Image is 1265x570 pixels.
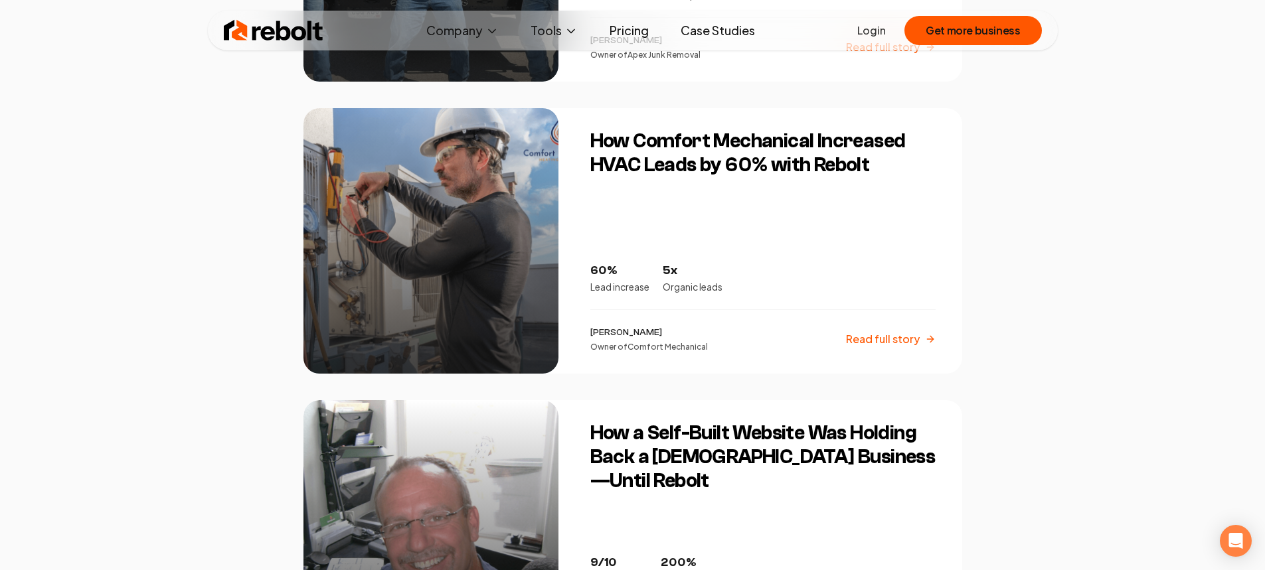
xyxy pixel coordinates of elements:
[846,331,920,347] p: Read full story
[416,17,509,44] button: Company
[1220,525,1252,557] div: Open Intercom Messenger
[904,16,1041,45] button: Get more business
[590,342,708,352] p: Owner of Comfort Mechanical
[590,280,649,293] p: Lead increase
[520,17,588,44] button: Tools
[663,261,722,280] p: 5x
[670,17,766,44] a: Case Studies
[303,108,962,374] a: How Comfort Mechanical Increased HVAC Leads by 60% with ReboltHow Comfort Mechanical Increased HV...
[224,17,323,44] img: Rebolt Logo
[590,261,649,280] p: 60%
[590,421,936,493] h3: How a Self-Built Website Was Holding Back a [DEMOGRAPHIC_DATA] Business—Until Rebolt
[663,280,722,293] p: Organic leads
[857,23,886,38] a: Login
[590,326,708,339] p: [PERSON_NAME]
[599,17,659,44] a: Pricing
[590,129,936,177] h3: How Comfort Mechanical Increased HVAC Leads by 60% with Rebolt
[590,50,701,60] p: Owner of Apex Junk Removal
